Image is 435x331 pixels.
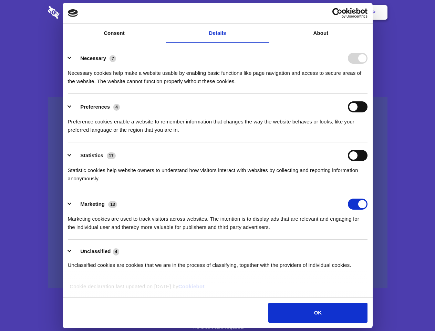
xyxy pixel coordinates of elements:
h1: Eliminate Slack Data Loss. [48,31,387,56]
button: Preferences (4) [68,101,124,112]
a: Wistia video thumbnail [48,97,387,289]
label: Marketing [80,201,105,207]
span: 7 [110,55,116,62]
button: Necessary (7) [68,53,121,64]
a: Cookiebot [178,283,205,289]
div: Marketing cookies are used to track visitors across websites. The intention is to display ads tha... [68,210,367,231]
div: Cookie declaration last updated on [DATE] by [64,282,371,296]
span: 4 [113,104,120,111]
iframe: Drift Widget Chat Controller [401,297,427,323]
div: Statistic cookies help website owners to understand how visitors interact with websites by collec... [68,161,367,183]
a: Contact [279,2,311,23]
label: Necessary [80,55,106,61]
button: Unclassified (4) [68,247,124,256]
span: 13 [108,201,117,208]
span: 4 [113,248,120,255]
h4: Auto-redaction of sensitive data, encrypted data sharing and self-destructing private chats. Shar... [48,63,387,86]
label: Preferences [80,104,110,110]
a: Usercentrics Cookiebot - opens in a new window [307,8,367,18]
div: Unclassified cookies are cookies that we are in the process of classifying, together with the pro... [68,256,367,269]
button: Marketing (13) [68,199,122,210]
div: Necessary cookies help make a website usable by enabling basic functions like page navigation and... [68,64,367,86]
img: logo-wordmark-white-trans-d4663122ce5f474addd5e946df7df03e33cb6a1c49d2221995e7729f52c070b2.svg [48,6,107,19]
span: 17 [107,152,116,159]
a: Details [166,24,269,43]
label: Statistics [80,152,103,158]
img: logo [68,9,78,17]
div: Preference cookies enable a website to remember information that changes the way the website beha... [68,112,367,134]
a: About [269,24,373,43]
button: OK [268,303,367,323]
a: Login [312,2,342,23]
button: Statistics (17) [68,150,120,161]
a: Pricing [202,2,232,23]
a: Consent [63,24,166,43]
